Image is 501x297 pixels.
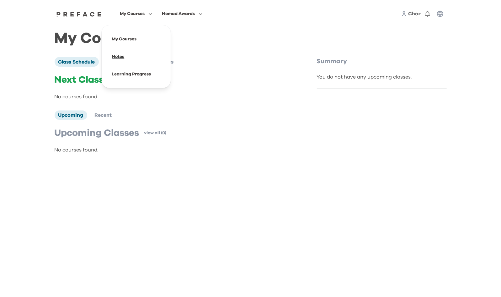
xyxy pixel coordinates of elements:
span: Chaz [408,11,421,16]
p: No courses found. [55,93,290,100]
p: Upcoming Classes [55,127,139,139]
p: Summary [317,57,447,66]
span: Recent [95,113,112,118]
p: Next Class [55,74,290,85]
a: Notes [112,54,124,59]
h1: My Courses [55,35,447,42]
span: Class Schedule [58,59,95,64]
a: view all (0) [144,130,167,136]
span: Nomad Awards [162,10,195,18]
div: You do not have any upcoming classes. [317,73,447,81]
span: Upcoming [58,113,83,118]
button: Nomad Awards [160,10,205,18]
button: My Courses [118,10,154,18]
span: My Courses [120,10,145,18]
img: Preface Logo [55,12,103,17]
a: My Courses [112,37,136,41]
a: Chaz [408,10,421,18]
a: Preface Logo [55,11,103,16]
a: Learning Progress [112,72,151,76]
p: No courses found. [55,146,290,154]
